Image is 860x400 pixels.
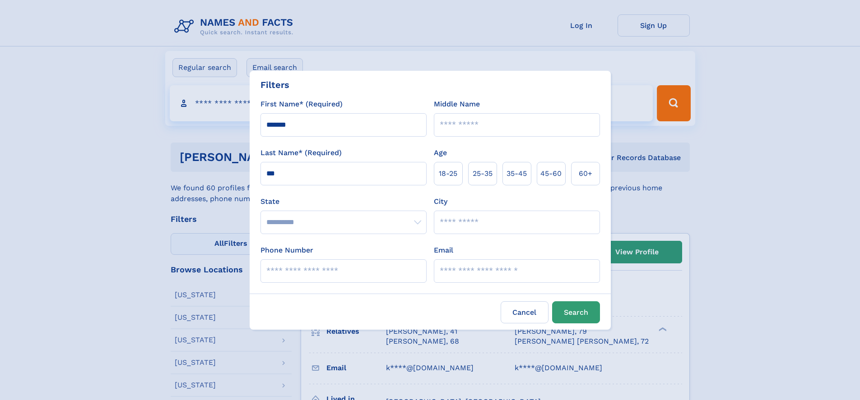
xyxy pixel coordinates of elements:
label: Email [434,245,453,256]
span: 35‑45 [507,168,527,179]
button: Search [552,301,600,323]
span: 25‑35 [473,168,493,179]
label: Last Name* (Required) [260,147,342,158]
label: Phone Number [260,245,313,256]
label: Cancel [501,301,549,323]
span: 60+ [579,168,592,179]
label: State [260,196,427,207]
span: 18‑25 [439,168,457,179]
label: Middle Name [434,99,480,110]
span: 45‑60 [540,168,562,179]
label: Age [434,147,447,158]
div: Filters [260,78,289,92]
label: First Name* (Required) [260,99,343,110]
label: City [434,196,447,207]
